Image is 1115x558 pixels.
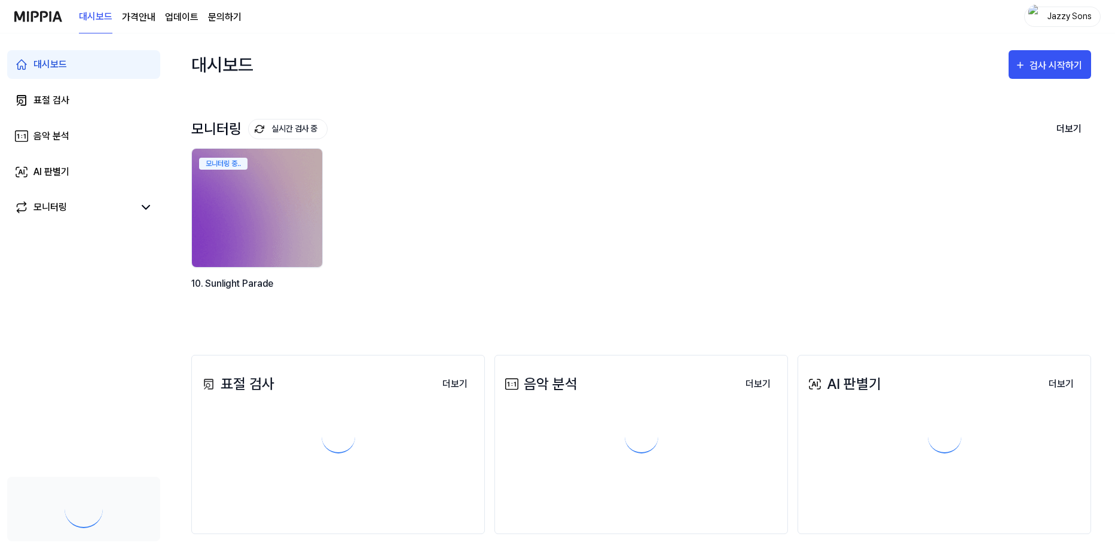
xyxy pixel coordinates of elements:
[165,10,198,24] a: 업데이트
[33,200,67,214] div: 모니터링
[79,1,112,33] a: 대시보드
[33,129,69,143] div: 음악 분석
[736,372,780,396] button: 더보기
[433,372,477,396] button: 더보기
[502,373,578,395] div: 음악 분석
[805,373,881,395] div: AI 판별기
[1024,7,1101,27] button: profileJazzy Sons
[7,158,160,186] a: AI 판별기
[192,149,322,267] img: backgroundIamge
[122,10,155,24] button: 가격안내
[1039,372,1083,396] button: 더보기
[1030,58,1085,73] div: 검사 시작하기
[208,10,242,24] a: 문의하기
[191,119,328,139] div: 모니터링
[14,200,134,214] a: 모니터링
[33,165,69,179] div: AI 판별기
[253,122,266,136] img: monitoring Icon
[1009,50,1091,79] button: 검사 시작하기
[199,373,274,395] div: 표절 검사
[33,93,69,108] div: 표절 검사
[191,148,325,319] a: 모니터링 중..backgroundIamge10. Sunlight Parade
[1047,116,1091,142] button: 더보기
[191,45,253,84] div: 대시보드
[7,86,160,115] a: 표절 검사
[1046,10,1093,23] div: Jazzy Sons
[33,57,67,72] div: 대시보드
[7,122,160,151] a: 음악 분석
[1028,5,1043,29] img: profile
[199,158,248,170] div: 모니터링 중..
[7,50,160,79] a: 대시보드
[248,119,328,139] button: 실시간 검사 중
[191,276,325,306] div: 10. Sunlight Parade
